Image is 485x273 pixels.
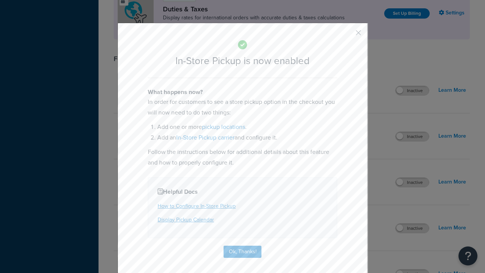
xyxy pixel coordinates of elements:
button: Ok, Thanks! [224,246,261,258]
a: pickup locations [202,122,245,131]
li: Add an and configure it. [157,132,337,143]
a: How to Configure In-Store Pickup [158,202,236,210]
p: In order for customers to see a store pickup option in the checkout you will now need to do two t... [148,97,337,118]
li: Add one or more . [157,122,337,132]
h4: What happens now? [148,88,337,97]
a: Display Pickup Calendar [158,216,214,224]
h2: In-Store Pickup is now enabled [148,55,337,66]
a: In-Store Pickup carrier [176,133,235,142]
h4: Helpful Docs [158,187,327,196]
p: Follow the instructions below for additional details about this feature and how to properly confi... [148,147,337,168]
